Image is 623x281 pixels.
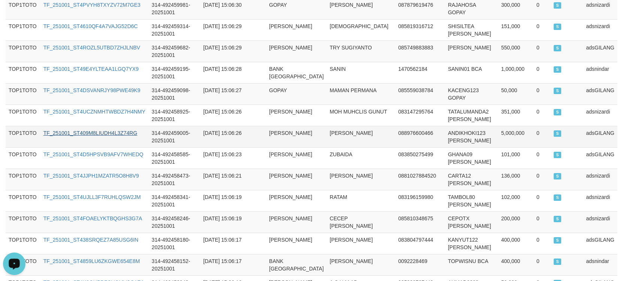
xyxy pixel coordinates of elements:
td: 314-492458925-20251001 [149,105,200,126]
td: TAMBOL80 [PERSON_NAME] [445,190,498,211]
td: [PERSON_NAME] [266,190,327,211]
td: SHISILTEA [PERSON_NAME] [445,19,498,40]
td: [DATE] 15:06:19 [200,211,245,233]
span: SUCCESS [554,194,561,201]
td: [DATE] 15:06:29 [200,40,245,62]
td: [DATE] 15:06:27 [200,83,245,105]
td: TOP1TOTO [6,169,40,190]
td: TOP1TOTO [6,147,40,169]
td: adsGILANG [583,40,617,62]
td: adsnizardi [583,190,617,211]
td: adsnizardi [583,211,617,233]
a: TF_251001_ST4JJPH1MZATR5O8H8V9 [43,173,139,179]
td: [PERSON_NAME] [266,40,327,62]
td: [DATE] 15:06:17 [200,254,245,275]
td: TATALUMANDA2 [PERSON_NAME] [445,105,498,126]
span: SUCCESS [554,130,561,137]
span: SUCCESS [554,216,561,222]
td: [PERSON_NAME] [266,233,327,254]
td: TOP1TOTO [6,126,40,147]
td: 0 [533,40,551,62]
td: 083850275499 [395,147,445,169]
td: BANK [GEOGRAPHIC_DATA] [266,62,327,83]
td: GHANA09 [PERSON_NAME] [445,147,498,169]
span: SUCCESS [554,2,561,9]
td: 1,000,000 [498,62,533,83]
td: [PERSON_NAME] [327,169,395,190]
td: [DATE] 15:06:29 [200,19,245,40]
span: SUCCESS [554,237,561,244]
a: TF_251001_ST4DSVANRJY98PWE49K9 [43,87,140,93]
td: [PERSON_NAME] [266,19,327,40]
span: SUCCESS [554,66,561,73]
td: TOP1TOTO [6,19,40,40]
td: 085749883883 [395,40,445,62]
td: CARTA12 [PERSON_NAME] [445,169,498,190]
td: 314-492459314-20251001 [149,19,200,40]
td: TOP1TOTO [6,211,40,233]
span: SUCCESS [554,173,561,179]
td: 0 [533,62,551,83]
td: [PERSON_NAME] [445,40,498,62]
td: MAMAN PERMANA [327,83,395,105]
td: 0881027884520 [395,169,445,190]
td: adsnindar [583,62,617,83]
td: RATAM [327,190,395,211]
td: MOH MUHCLIS GUNUT [327,105,395,126]
a: TF_251001_ST4610QF4A7VAJG52D6C [43,23,138,29]
td: BANK [GEOGRAPHIC_DATA] [266,254,327,275]
td: adsnizardi [583,169,617,190]
td: 085819316712 [395,19,445,40]
td: [DATE] 15:06:17 [200,233,245,254]
span: SUCCESS [554,88,561,94]
a: TF_251001_ST438SRQEZ7A85USG6IN [43,237,139,243]
td: adsGILANG [583,233,617,254]
td: 151,000 [498,19,533,40]
td: 085559038784 [395,83,445,105]
td: TRY SUGIYANTO [327,40,395,62]
td: 314-492459098-20251001 [149,83,200,105]
td: 0 [533,83,551,105]
span: SUCCESS [554,45,561,51]
td: 083147295764 [395,105,445,126]
td: 0 [533,190,551,211]
td: 083196159980 [395,190,445,211]
td: 0 [533,19,551,40]
td: TOP1TOTO [6,105,40,126]
span: SUCCESS [554,24,561,30]
td: adsnindar [583,254,617,275]
td: 0 [533,169,551,190]
a: TF_251001_ST4ROZL5UTBD7ZHJLNBV [43,45,140,51]
td: [PERSON_NAME] [266,105,327,126]
td: [PERSON_NAME] [266,126,327,147]
td: 0 [533,147,551,169]
td: 550,000 [498,40,533,62]
td: TOP1TOTO [6,190,40,211]
td: 314-492458180-20251001 [149,233,200,254]
td: [PERSON_NAME] [327,233,395,254]
a: TF_251001_ST4D5HPSVB9AFV7WHEDQ [43,151,143,157]
td: 314-492459682-20251001 [149,40,200,62]
a: TF_251001_ST4859LU6ZKGWE654E8M [43,258,140,264]
td: KANYUT122 [PERSON_NAME] [445,233,498,254]
td: [DATE] 15:06:23 [200,147,245,169]
span: SUCCESS [554,109,561,115]
td: 314-492458152-20251001 [149,254,200,275]
td: [PERSON_NAME] [327,126,395,147]
a: TF_251001_ST49E4YLTEAA1LGQ7YX9 [43,66,139,72]
td: [DATE] 15:06:28 [200,62,245,83]
td: 314-492459005-20251001 [149,126,200,147]
td: 314-492459195-20251001 [149,62,200,83]
td: ZUBAIDA [327,147,395,169]
td: TOP1TOTO [6,233,40,254]
td: [DATE] 15:06:21 [200,169,245,190]
td: [PERSON_NAME] [327,254,395,275]
td: [DATE] 15:06:26 [200,105,245,126]
td: [PERSON_NAME] [266,169,327,190]
a: TF_251001_ST4FOAELYKTBQGHS3G7A [43,215,142,221]
td: 314-492458473-20251001 [149,169,200,190]
td: SANIN [327,62,395,83]
td: [DATE] 15:06:26 [200,126,245,147]
td: 1470562184 [395,62,445,83]
td: TOP1TOTO [6,62,40,83]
